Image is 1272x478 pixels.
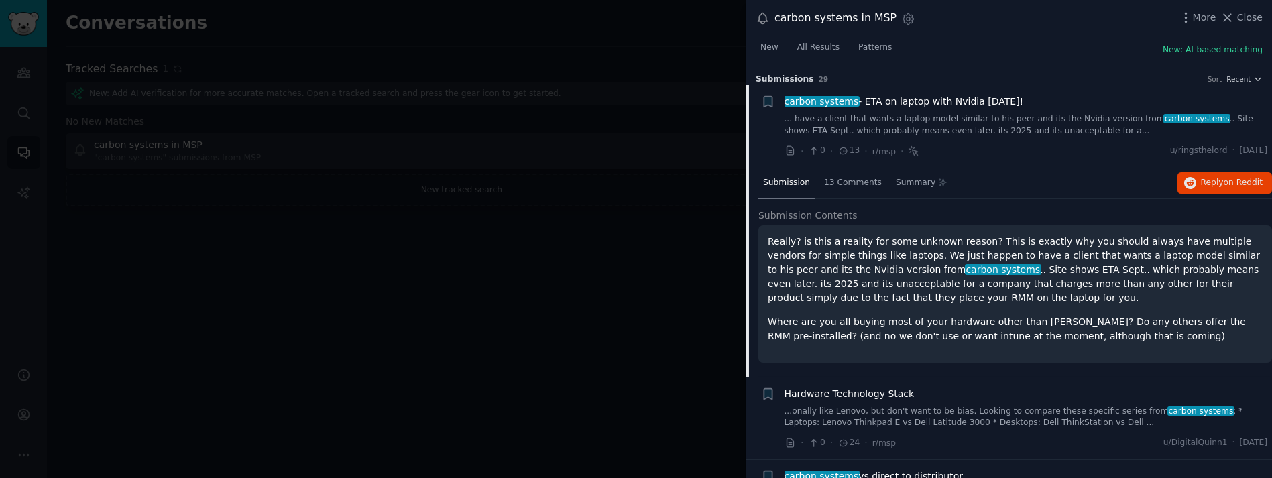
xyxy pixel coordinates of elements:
span: 0 [808,437,825,449]
p: Where are you all buying most of your hardware other than [PERSON_NAME]? Do any others offer the ... [768,315,1263,343]
p: Really? is this a reality for some unknown reason? This is exactly why you should always have mul... [768,235,1263,305]
a: Patterns [854,37,897,64]
span: Summary [896,177,935,189]
span: u/DigitalQuinn1 [1163,437,1228,449]
span: r/msp [872,147,896,156]
a: All Results [793,37,844,64]
button: Replyon Reddit [1177,172,1272,194]
span: carbon systems [1167,406,1234,416]
span: [DATE] [1240,437,1267,449]
span: · [864,144,867,158]
span: on Reddit [1224,178,1263,187]
a: New [756,37,783,64]
span: [DATE] [1240,145,1267,157]
span: 13 Comments [824,177,882,189]
span: r/msp [872,438,896,448]
button: Close [1220,11,1263,25]
span: carbon systems [1163,114,1230,123]
div: Sort [1208,74,1222,84]
span: · [801,144,803,158]
span: 24 [837,437,860,449]
span: · [830,436,833,450]
span: · [1232,437,1235,449]
span: 13 [837,145,860,157]
span: carbon systems [965,264,1041,275]
span: · [901,144,903,158]
span: New [760,42,778,54]
button: New: AI-based matching [1163,44,1263,56]
span: Recent [1226,74,1251,84]
span: · [801,436,803,450]
span: Submission [763,177,810,189]
span: Close [1237,11,1263,25]
span: u/ringsthelord [1170,145,1228,157]
span: carbon systems [783,96,860,107]
a: carbon systems- ETA on laptop with Nvidia [DATE]! [785,95,1024,109]
span: 0 [808,145,825,157]
span: · [864,436,867,450]
span: · [1232,145,1235,157]
span: All Results [797,42,840,54]
button: Recent [1226,74,1263,84]
span: Submission Contents [758,208,858,223]
span: - ETA on laptop with Nvidia [DATE]! [785,95,1024,109]
a: Hardware Technology Stack [785,387,915,401]
div: carbon systems in MSP [774,10,897,27]
span: 29 [819,75,829,83]
span: Reply [1201,177,1263,189]
a: ... have a client that wants a laptop model similar to his peer and its the Nvidia version fromca... [785,113,1268,137]
span: More [1193,11,1216,25]
span: Submission s [756,74,814,86]
a: ...onally like Lenovo, but don't want to be bias. Looking to compare these specific series fromca... [785,406,1268,429]
span: Patterns [858,42,892,54]
span: · [830,144,833,158]
button: More [1179,11,1216,25]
